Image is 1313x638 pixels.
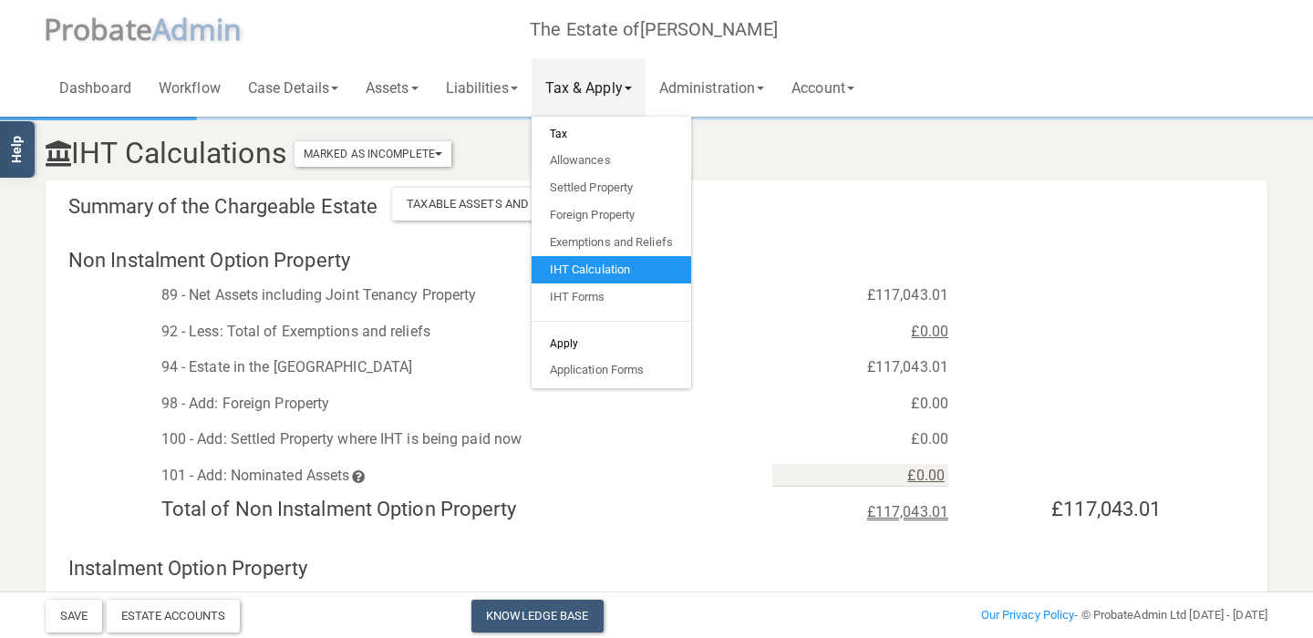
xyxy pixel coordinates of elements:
[171,9,242,48] span: dmin
[295,141,451,167] button: Marked As Incomplete
[148,282,759,309] div: 89 - Net Assets including Joint Tenancy Property
[148,354,759,381] div: 94 - Estate in the [GEOGRAPHIC_DATA]
[44,9,152,48] span: P
[759,390,962,417] div: £0.00
[55,195,869,221] h4: Summary of the Chargeable Estate
[532,256,691,283] a: IHT Calculation
[759,354,962,381] div: £117,043.01
[148,591,759,618] div: 90 - Net Assets including Joint Tenancy Property
[532,147,691,174] a: Allowances
[532,121,691,147] h6: Tax
[759,499,962,526] div: £117,043.01
[981,608,1075,622] a: Our Privacy Policy
[532,201,691,229] a: Foreign Property
[759,318,962,345] div: £0.00
[532,58,646,117] a: Tax & Apply
[532,356,691,384] a: Application Forms
[392,188,671,221] div: Taxable Assets and Liabilities Schedule
[46,600,102,633] button: Save
[68,250,846,272] h4: Non Instalment Option Property
[61,9,152,48] span: robate
[152,9,243,48] span: A
[352,58,432,117] a: Assets
[145,58,234,117] a: Workflow
[759,591,962,618] div: £1,723,984.32
[234,58,352,117] a: Case Details
[532,283,691,311] a: IHT Forms
[148,426,759,453] div: 100 - Add: Settled Property where IHT is being paid now
[432,58,532,117] a: Liabilities
[148,462,759,489] div: 101 - Add: Nominated Assets
[971,499,1174,520] h4: £117,043.01
[532,331,691,356] h6: Apply
[148,318,759,345] div: 92 - Less: Total of Exemptions and reliefs
[148,499,759,520] h4: Total of Non Instalment Option Property
[532,229,691,256] a: Exemptions and Reliefs
[646,58,778,117] a: Administration
[864,604,1281,626] div: - © ProbateAdmin Ltd [DATE] - [DATE]
[471,600,603,633] a: Knowledge Base
[759,282,962,309] div: £117,043.01
[148,390,759,417] div: 98 - Add: Foreign Property
[778,58,868,117] a: Account
[759,426,962,453] div: £0.00
[68,558,846,580] h4: Instalment Option Property
[107,600,241,633] div: Estate Accounts
[532,174,691,201] a: Settled Property
[46,58,145,117] a: Dashboard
